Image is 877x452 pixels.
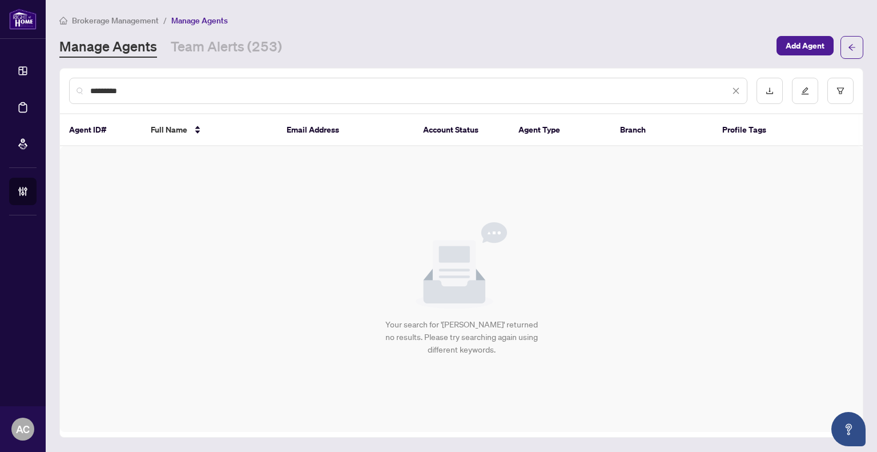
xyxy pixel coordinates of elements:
button: download [757,78,783,104]
a: Manage Agents [59,37,157,58]
th: Email Address [277,114,413,146]
span: close [732,87,740,95]
th: Profile Tags [713,114,829,146]
button: filter [827,78,854,104]
img: logo [9,9,37,30]
th: Agent Type [509,114,612,146]
span: Add Agent [786,37,824,55]
button: edit [792,78,818,104]
span: Full Name [151,123,187,136]
th: Branch [611,114,713,146]
span: Manage Agents [171,15,228,26]
span: home [59,17,67,25]
a: Team Alerts (253) [171,37,282,58]
img: Null State Icon [416,222,507,309]
span: filter [836,87,844,95]
button: Add Agent [777,36,834,55]
th: Agent ID# [60,114,142,146]
span: download [766,87,774,95]
th: Full Name [142,114,277,146]
span: AC [16,421,30,437]
span: edit [801,87,809,95]
button: Open asap [831,412,866,446]
span: arrow-left [848,43,856,51]
th: Account Status [414,114,509,146]
li: / [163,14,167,27]
div: Your search for '[PERSON_NAME]' returned no results. Please try searching again using different k... [384,318,539,356]
span: Brokerage Management [72,15,159,26]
